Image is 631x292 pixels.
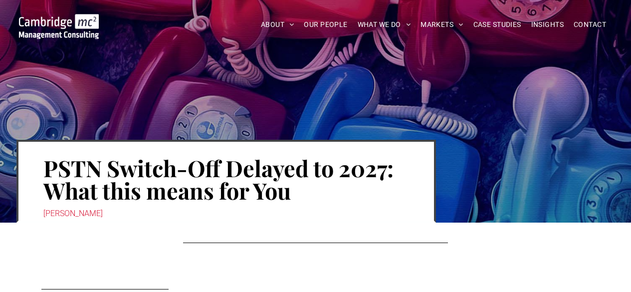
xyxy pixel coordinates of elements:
h1: PSTN Switch-Off Delayed to 2027: What this means for You [43,156,409,203]
a: ABOUT [256,17,299,32]
a: CASE STUDIES [468,17,526,32]
a: MARKETS [416,17,468,32]
div: [PERSON_NAME] [43,207,409,221]
a: WHAT WE DO [353,17,416,32]
img: Go to Homepage [19,14,99,39]
a: OUR PEOPLE [299,17,352,32]
a: CONTACT [569,17,611,32]
a: INSIGHTS [526,17,569,32]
